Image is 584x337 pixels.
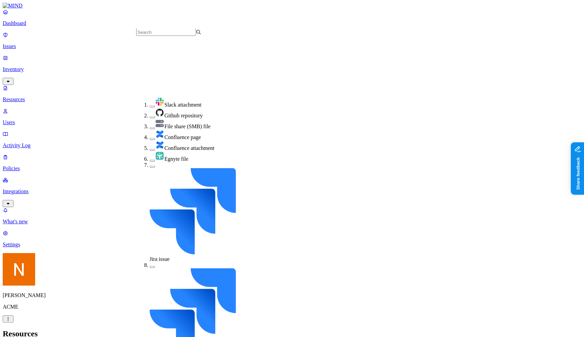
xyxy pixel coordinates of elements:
[165,145,215,151] span: Confluence attachment
[3,219,581,225] p: What's new
[3,85,581,103] a: Resources
[3,55,581,84] a: Inventory
[136,29,196,36] input: Search
[165,102,202,108] span: Slack attachment
[155,119,165,128] img: fileshare-resource
[150,168,236,255] img: jira
[3,142,581,149] p: Activity Log
[3,131,581,149] a: Activity Log
[3,165,581,172] p: Policies
[3,177,581,206] a: Integrations
[3,3,581,9] a: MIND
[165,113,203,118] span: Github repository
[165,123,211,129] span: File share (SMB) file
[3,32,581,49] a: Issues
[3,9,581,26] a: Dashboard
[155,151,165,161] img: egnyte
[155,97,165,107] img: slack
[155,140,165,150] img: confluence
[3,292,581,298] p: [PERSON_NAME]
[155,130,165,139] img: confluence
[3,242,581,248] p: Settings
[3,230,581,248] a: Settings
[3,43,581,49] p: Issues
[3,253,35,286] img: Nitai Mishary
[3,96,581,103] p: Resources
[3,20,581,26] p: Dashboard
[3,3,23,9] img: MIND
[165,156,189,162] span: Egnyte file
[3,154,581,172] a: Policies
[150,256,170,262] span: Jira issue
[155,108,165,117] img: github
[3,66,581,72] p: Inventory
[3,119,581,126] p: Users
[3,304,581,310] p: ACME
[3,108,581,126] a: Users
[165,134,201,140] span: Confluence page
[3,207,581,225] a: What's new
[3,188,581,195] p: Integrations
